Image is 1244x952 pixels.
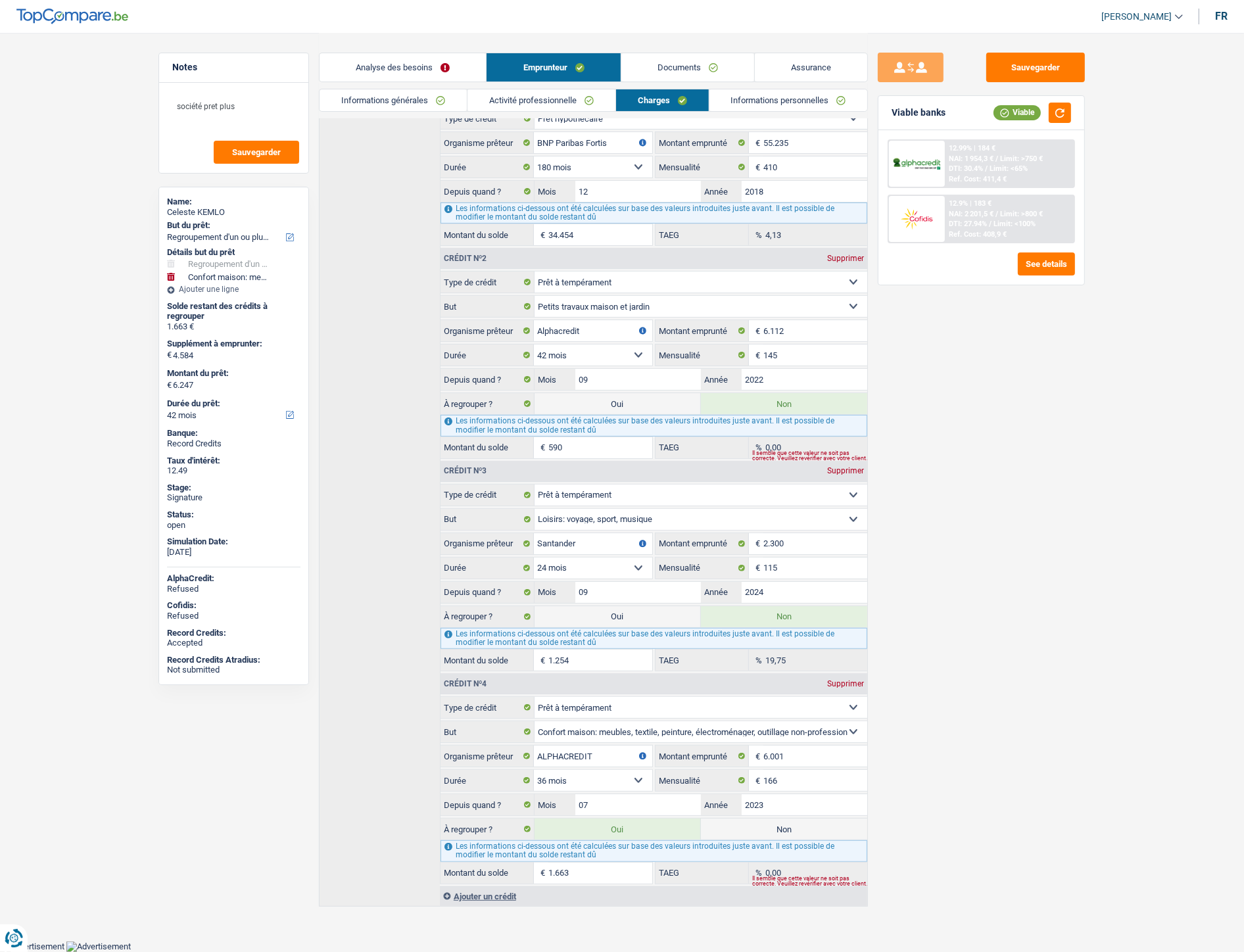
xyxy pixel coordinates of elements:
[986,53,1085,82] button: Sauvegarder
[167,247,300,258] div: Détails but du prêt
[232,148,281,156] span: Sauvegarder
[656,132,749,153] label: Montant emprunté
[656,320,749,341] label: Montant emprunté
[441,509,535,530] label: But
[749,863,765,884] span: %
[167,536,300,547] div: Simulation Date:
[535,794,575,815] label: Mois
[1000,155,1043,163] span: Limit: >750 €
[441,132,534,153] label: Organisme prêteur
[167,321,300,332] div: 1.663 €
[167,600,300,611] div: Cofidis:
[441,606,535,627] label: À regrouper ?
[701,582,742,603] label: Année
[167,220,298,231] label: But du prêt:
[656,746,749,767] label: Montant emprunté
[441,794,535,815] label: Depuis quand ?
[656,345,749,366] label: Mensualité
[701,794,742,815] label: Année
[441,485,535,506] label: Type de crédit
[167,456,300,466] div: Taux d'intérêt:
[441,181,535,202] label: Depuis quand ?
[575,369,701,390] input: MM
[995,210,998,218] span: /
[441,650,534,671] label: Montant du solde
[949,144,995,153] div: 12.99% | 184 €
[167,301,300,321] div: Solde restant des crédits à regrouper
[1018,252,1075,275] button: See details
[949,210,993,218] span: NAI: 2 201,5 €
[214,141,299,164] button: Sauvegarder
[167,638,300,648] div: Accepted
[167,439,300,449] div: Record Credits
[749,650,765,671] span: %
[441,320,534,341] label: Organisme prêteur
[949,199,992,208] div: 12.9% | 183 €
[441,156,534,178] label: Durée
[824,467,867,475] div: Supprimer
[441,746,534,767] label: Organisme prêteur
[1215,10,1228,22] div: fr
[701,369,742,390] label: Année
[167,547,300,558] div: [DATE]
[441,863,534,884] label: Montant du solde
[701,606,867,627] label: Non
[167,465,300,476] div: 12.49
[535,606,701,627] label: Oui
[749,345,763,366] span: €
[949,220,987,228] span: DTI: 27.94%
[441,369,535,390] label: Depuis quand ?
[742,181,867,202] input: AAAA
[749,770,763,791] span: €
[575,582,701,603] input: MM
[320,89,467,111] a: Informations générales
[621,53,754,82] a: Documents
[749,132,763,153] span: €
[949,155,993,163] span: NAI: 1 954,3 €
[990,164,1028,173] span: Limit: <65%
[441,254,490,262] div: Crédit nº2
[656,558,749,579] label: Mensualité
[440,886,867,906] div: Ajouter un crédit
[656,770,749,791] label: Mensualité
[749,558,763,579] span: €
[167,207,300,218] div: Celeste KEMLO
[616,89,709,111] a: Charges
[441,582,535,603] label: Depuis quand ?
[656,863,749,884] label: TAEG
[701,393,867,414] label: Non
[949,164,983,173] span: DTI: 30.4%
[167,380,172,391] span: €
[167,510,300,520] div: Status:
[16,9,128,24] img: TopCompare Logo
[167,655,300,665] div: Record Credits Atradius:
[749,437,765,458] span: %
[949,230,1007,239] div: Ref. Cost: 408,9 €
[749,533,763,554] span: €
[752,878,867,884] div: Il semble que cette valeur ne soit pas correcte. Veuillez revérifier avec votre client.
[167,611,300,621] div: Refused
[487,53,620,82] a: Emprunteur
[167,628,300,638] div: Record Credits:
[167,492,300,503] div: Signature
[441,415,867,436] div: Les informations ci-dessous ont été calculées sur base des valeurs introduites juste avant. Il es...
[1000,210,1043,218] span: Limit: >800 €
[1101,11,1172,22] span: [PERSON_NAME]
[441,819,535,840] label: À regrouper ?
[535,582,575,603] label: Mois
[167,665,300,675] div: Not submitted
[167,368,298,379] label: Montant du prêt:
[892,206,941,231] img: Cofidis
[989,220,992,228] span: /
[535,181,575,202] label: Mois
[1091,6,1183,28] a: [PERSON_NAME]
[320,53,486,82] a: Analyse des besoins
[441,296,535,317] label: But
[575,181,701,202] input: MM
[656,533,749,554] label: Montant emprunté
[709,89,868,111] a: Informations personnelles
[742,582,867,603] input: AAAA
[701,819,867,840] label: Non
[167,285,300,294] div: Ajouter une ligne
[824,254,867,262] div: Supprimer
